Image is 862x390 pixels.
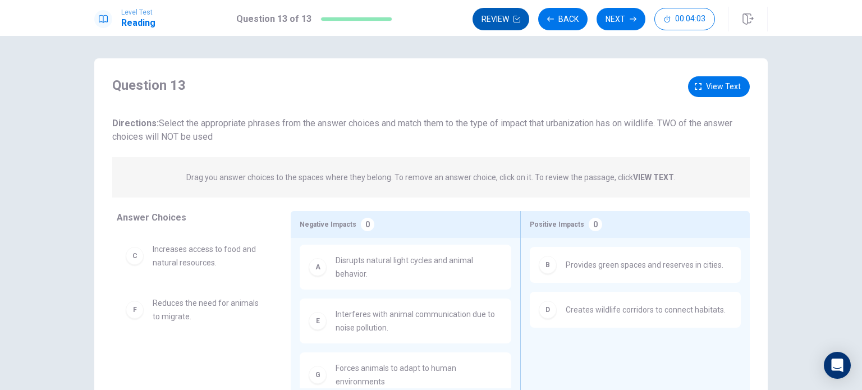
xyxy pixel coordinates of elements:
[112,118,159,129] strong: Directions:
[538,8,588,30] button: Back
[121,8,155,16] span: Level Test
[126,301,144,319] div: F
[117,287,273,332] div: FReduces the need for animals to migrate.
[117,212,186,223] span: Answer Choices
[112,76,186,94] h4: Question 13
[633,173,674,182] strong: VIEW TEXT
[589,218,602,231] div: 0
[336,254,502,281] span: Disrupts natural light cycles and animal behavior.
[126,247,144,265] div: C
[336,308,502,334] span: Interferes with animal communication due to noise pollution.
[121,16,155,30] h1: Reading
[530,292,741,328] div: DCreates wildlife corridors to connect habitats.
[473,8,529,30] button: Review
[300,245,511,290] div: ADisrupts natural light cycles and animal behavior.
[153,242,264,269] span: Increases access to food and natural resources.
[309,258,327,276] div: A
[824,352,851,379] div: Open Intercom Messenger
[566,303,726,316] span: Creates wildlife corridors to connect habitats.
[597,8,645,30] button: Next
[300,218,356,231] span: Negative Impacts
[706,80,741,94] span: View text
[309,366,327,384] div: G
[309,312,327,330] div: E
[566,258,723,272] span: Provides green spaces and reserves in cities.
[688,76,750,97] button: View text
[530,218,584,231] span: Positive Impacts
[300,299,511,343] div: EInterferes with animal communication due to noise pollution.
[361,218,374,231] div: 0
[539,301,557,319] div: D
[186,171,676,184] p: Drag you answer choices to the spaces where they belong. To remove an answer choice, click on it....
[112,118,732,142] span: Select the appropriate phrases from the answer choices and match them to the type of impact that ...
[153,296,264,323] span: Reduces the need for animals to migrate.
[236,12,311,26] h1: Question 13 of 13
[675,15,705,24] span: 00:04:03
[539,256,557,274] div: B
[530,247,741,283] div: BProvides green spaces and reserves in cities.
[117,233,273,278] div: CIncreases access to food and natural resources.
[654,8,715,30] button: 00:04:03
[336,361,502,388] span: Forces animals to adapt to human environments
